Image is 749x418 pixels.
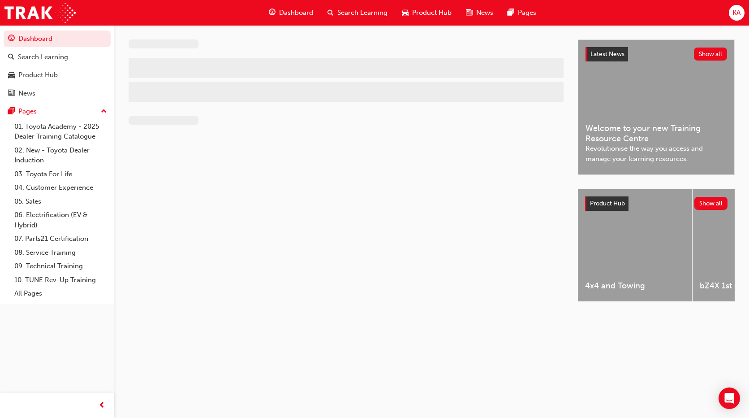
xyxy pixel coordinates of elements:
[11,167,111,181] a: 03. Toyota For Life
[262,4,320,22] a: guage-iconDashboard
[518,8,536,18] span: Pages
[101,106,107,118] span: up-icon
[4,29,111,103] button: DashboardSearch LearningProduct HubNews
[11,246,111,260] a: 08. Service Training
[585,281,685,291] span: 4x4 and Towing
[11,144,111,167] a: 02. New - Toyota Dealer Induction
[11,208,111,232] a: 06. Electrification (EV & Hybrid)
[719,388,740,409] div: Open Intercom Messenger
[4,85,111,102] a: News
[585,196,727,211] a: Product HubShow all
[18,88,35,99] div: News
[327,7,334,18] span: search-icon
[8,71,15,79] span: car-icon
[337,8,387,18] span: Search Learning
[585,123,727,144] span: Welcome to your new Training Resource Centre
[590,50,624,58] span: Latest News
[279,8,313,18] span: Dashboard
[11,287,111,300] a: All Pages
[578,189,692,301] a: 4x4 and Towing
[585,47,727,61] a: Latest NewsShow all
[412,8,452,18] span: Product Hub
[402,7,409,18] span: car-icon
[8,108,15,116] span: pages-icon
[11,259,111,273] a: 09. Technical Training
[269,7,275,18] span: guage-icon
[466,7,473,18] span: news-icon
[18,106,37,117] div: Pages
[99,400,105,411] span: prev-icon
[459,4,500,22] a: news-iconNews
[18,70,58,80] div: Product Hub
[4,103,111,120] button: Pages
[476,8,493,18] span: News
[320,4,395,22] a: search-iconSearch Learning
[590,200,625,207] span: Product Hub
[11,181,111,195] a: 04. Customer Experience
[585,144,727,164] span: Revolutionise the way you access and manage your learning resources.
[18,52,68,62] div: Search Learning
[578,39,735,175] a: Latest NewsShow allWelcome to your new Training Resource CentreRevolutionise the way you access a...
[8,53,14,61] span: search-icon
[4,3,76,23] img: Trak
[11,120,111,144] a: 01. Toyota Academy - 2025 Dealer Training Catalogue
[11,273,111,287] a: 10. TUNE Rev-Up Training
[508,7,514,18] span: pages-icon
[11,195,111,209] a: 05. Sales
[694,48,727,61] button: Show all
[8,35,15,43] span: guage-icon
[4,49,111,65] a: Search Learning
[11,232,111,246] a: 07. Parts21 Certification
[4,67,111,83] a: Product Hub
[395,4,459,22] a: car-iconProduct Hub
[4,30,111,47] a: Dashboard
[694,197,728,210] button: Show all
[732,8,740,18] span: KA
[729,5,745,21] button: KA
[8,90,15,98] span: news-icon
[500,4,543,22] a: pages-iconPages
